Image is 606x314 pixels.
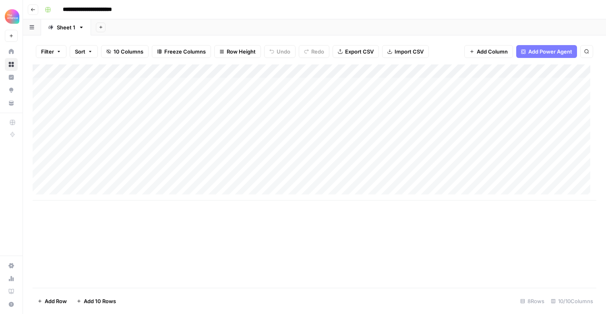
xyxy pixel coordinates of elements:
[41,19,91,35] a: Sheet 1
[45,297,67,305] span: Add Row
[311,48,324,56] span: Redo
[5,298,18,311] button: Help + Support
[345,48,374,56] span: Export CSV
[70,45,98,58] button: Sort
[5,6,18,27] button: Workspace: Alliance
[5,84,18,97] a: Opportunities
[382,45,429,58] button: Import CSV
[5,9,19,24] img: Alliance Logo
[528,48,572,56] span: Add Power Agent
[5,97,18,109] a: Your Data
[5,58,18,71] a: Browse
[264,45,296,58] button: Undo
[5,285,18,298] a: Learning Hub
[395,48,424,56] span: Import CSV
[277,48,290,56] span: Undo
[101,45,149,58] button: 10 Columns
[36,45,66,58] button: Filter
[548,295,596,308] div: 10/10 Columns
[75,48,85,56] span: Sort
[72,295,121,308] button: Add 10 Rows
[5,259,18,272] a: Settings
[227,48,256,56] span: Row Height
[477,48,508,56] span: Add Column
[517,295,548,308] div: 8 Rows
[114,48,143,56] span: 10 Columns
[5,272,18,285] a: Usage
[333,45,379,58] button: Export CSV
[5,45,18,58] a: Home
[214,45,261,58] button: Row Height
[84,297,116,305] span: Add 10 Rows
[41,48,54,56] span: Filter
[516,45,577,58] button: Add Power Agent
[152,45,211,58] button: Freeze Columns
[464,45,513,58] button: Add Column
[5,71,18,84] a: Insights
[164,48,206,56] span: Freeze Columns
[33,295,72,308] button: Add Row
[57,23,75,31] div: Sheet 1
[299,45,329,58] button: Redo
